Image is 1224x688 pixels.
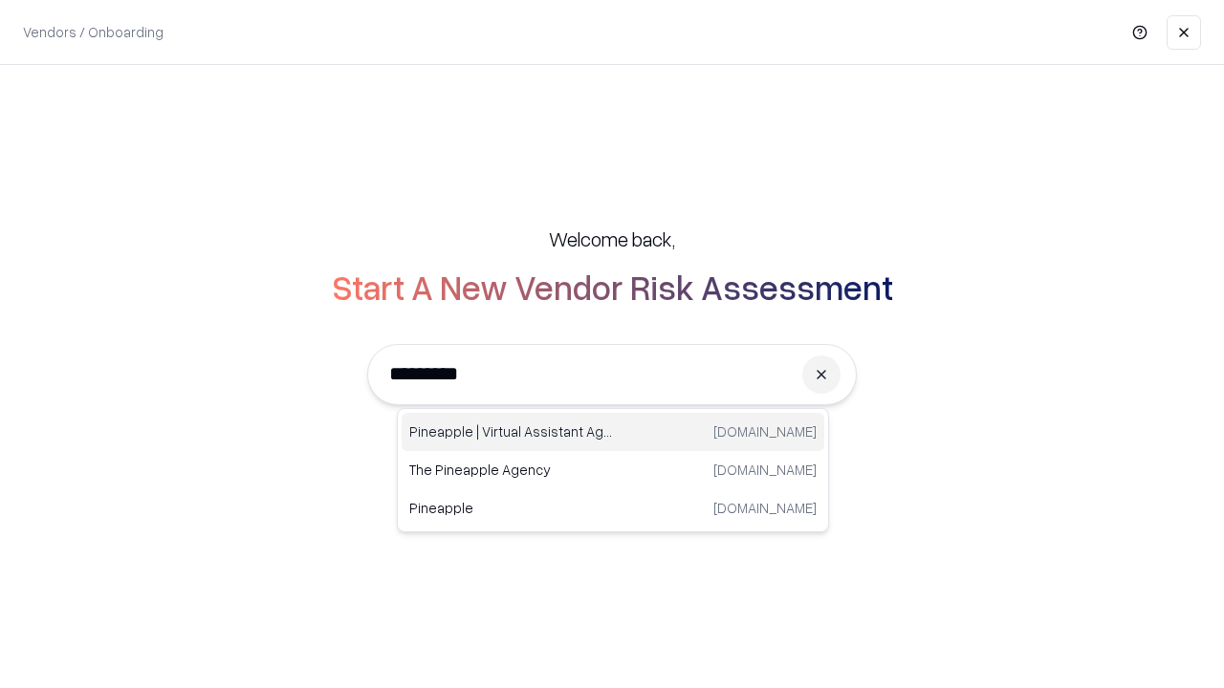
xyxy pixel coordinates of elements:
p: Pineapple | Virtual Assistant Agency [409,421,613,441]
p: [DOMAIN_NAME] [713,421,817,441]
h5: Welcome back, [549,226,675,252]
p: Vendors / Onboarding [23,22,164,42]
p: Pineapple [409,498,613,518]
div: Suggestions [397,408,829,532]
p: The Pineapple Agency [409,460,613,480]
p: [DOMAIN_NAME] [713,498,817,518]
h2: Start A New Vendor Risk Assessment [332,268,893,306]
p: [DOMAIN_NAME] [713,460,817,480]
